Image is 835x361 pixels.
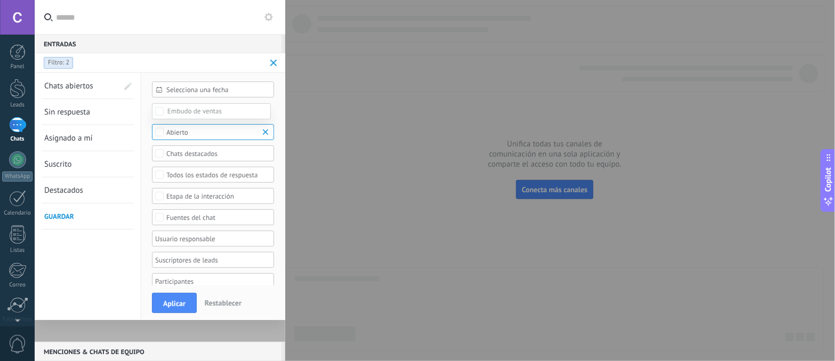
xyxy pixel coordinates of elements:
[152,103,271,119] label: Embudo de ventas
[823,168,834,192] span: Copilot
[167,106,222,116] span: Embudo de ventas
[2,136,33,143] div: Chats
[2,171,33,182] div: WhatsApp
[2,102,33,109] div: Leads
[2,282,33,289] div: Correo
[2,63,33,70] div: Panel
[2,247,33,254] div: Listas
[2,210,33,217] div: Calendario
